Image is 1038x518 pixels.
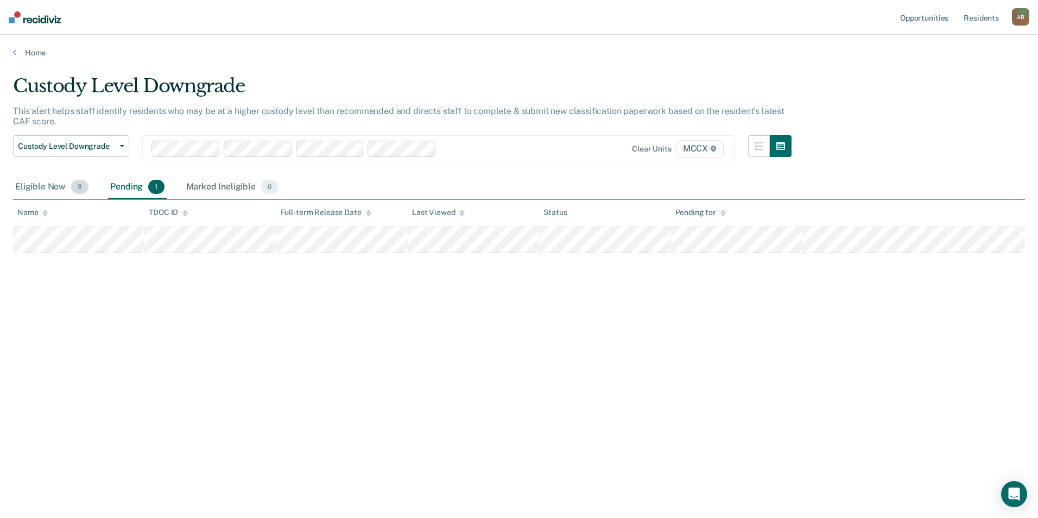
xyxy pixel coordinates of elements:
[13,175,91,199] div: Eligible Now3
[71,180,88,194] span: 3
[543,208,567,217] div: Status
[1001,481,1027,507] div: Open Intercom Messenger
[13,48,1025,58] a: Home
[13,135,129,157] button: Custody Level Downgrade
[261,180,278,194] span: 0
[1012,8,1029,26] button: AB
[281,208,371,217] div: Full-term Release Date
[9,11,61,23] img: Recidiviz
[17,208,48,217] div: Name
[18,142,116,151] span: Custody Level Downgrade
[675,208,726,217] div: Pending for
[148,180,164,194] span: 1
[676,140,724,157] span: MCCX
[412,208,465,217] div: Last Viewed
[13,106,784,127] p: This alert helps staff identify residents who may be at a higher custody level than recommended a...
[149,208,188,217] div: TDOC ID
[108,175,166,199] div: Pending1
[13,75,792,106] div: Custody Level Downgrade
[184,175,281,199] div: Marked Ineligible0
[1012,8,1029,26] div: A B
[632,144,672,154] div: Clear units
